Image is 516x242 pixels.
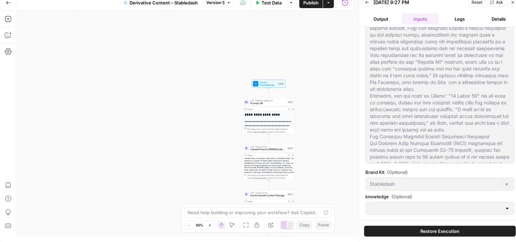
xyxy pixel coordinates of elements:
[268,134,269,144] g: Edge from step_1 to step_2
[441,14,478,24] button: Logs
[243,144,295,180] div: LLM · Gemini 2.5 ProLinkedIn Post for [PERSON_NAME]Step 2Output<linkedin-post> I've noticed a maj...
[364,226,516,237] button: Restore Execution
[196,222,203,228] span: 50%
[253,131,266,133] span: Copy the output
[250,99,286,102] span: LLM · [PERSON_NAME] 4.5
[260,83,277,87] span: Input Settings
[363,14,399,24] button: Output
[365,193,514,200] label: knowledge
[250,145,286,148] span: LLM · Gemini 2.5 Pro
[402,14,439,24] button: Inputs
[420,228,459,235] span: Restore Execution
[391,193,412,200] span: (Optional)
[387,169,408,176] span: (Optional)
[365,169,514,176] label: Brand Kit
[243,157,295,191] div: <linkedin-post> I've noticed a major shift in conversations lately. The question is no longer *if...
[260,81,277,84] span: Workflow
[253,177,266,179] span: Copy the output
[297,221,312,229] button: Copy
[318,222,329,228] span: Paste
[243,80,295,88] div: WorkflowInput SettingsInputs
[247,174,293,179] div: This output is too large & has been abbreviated for review. to view the full content.
[299,222,309,228] span: Copy
[315,221,331,229] button: Paste
[247,154,286,157] div: Output
[250,148,286,151] span: LinkedIn Post for [PERSON_NAME]
[268,180,269,190] g: Edge from step_2 to step_3
[287,101,293,104] div: Step 1
[370,181,500,187] input: Stabledash
[247,108,286,110] div: Output
[250,102,286,105] span: Prompt LLM
[268,88,269,98] g: Edge from start to step_1
[287,193,293,196] div: Step 3
[247,200,286,203] div: Output
[268,226,269,236] g: Edge from step_3 to step_4
[287,147,293,150] div: Step 2
[278,82,284,85] div: Inputs
[250,191,286,194] span: LLM · Gemini 2.5 Pro
[247,128,293,133] div: This output is too large & has been abbreviated for review. to view the full content.
[250,194,286,197] span: Guest LinkedIn Content Package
